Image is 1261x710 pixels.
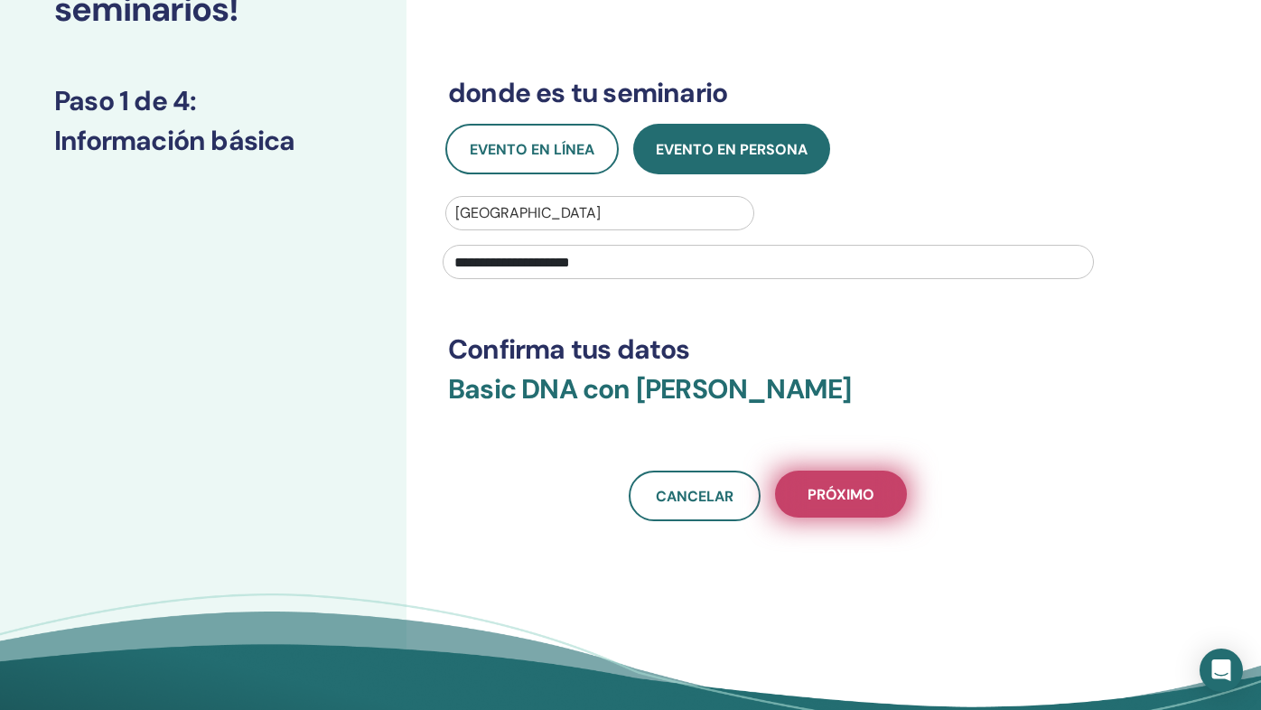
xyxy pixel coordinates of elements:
button: Evento en línea [445,124,619,174]
div: Open Intercom Messenger [1200,649,1243,692]
button: Evento en persona [633,124,830,174]
button: próximo [775,471,907,518]
h3: Confirma tus datos [448,333,1088,366]
h3: Información básica [54,125,352,157]
a: Cancelar [629,471,761,521]
h3: Basic DNA con [PERSON_NAME] [448,373,1088,427]
span: Evento en persona [656,140,808,159]
span: próximo [808,485,874,504]
span: Cancelar [656,487,733,506]
h3: donde es tu seminario [448,77,1088,109]
span: Evento en línea [470,140,594,159]
h3: Paso 1 de 4 : [54,85,352,117]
